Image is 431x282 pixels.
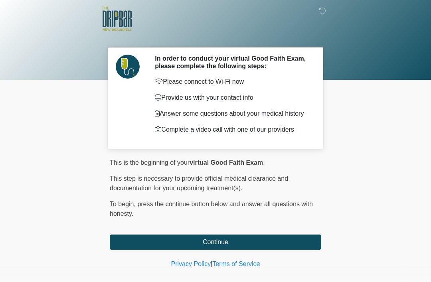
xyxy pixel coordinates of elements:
img: The DRIPBaR - New Braunfels Logo [102,6,132,32]
p: Complete a video call with one of our providers [155,125,309,134]
p: Answer some questions about your medical history [155,109,309,118]
img: Agent Avatar [116,55,140,79]
span: . [263,159,265,166]
a: Terms of Service [212,260,260,267]
span: This is the beginning of your [110,159,190,166]
h2: In order to conduct your virtual Good Faith Exam, please complete the following steps: [155,55,309,70]
p: Provide us with your contact info [155,93,309,103]
button: Continue [110,235,321,250]
a: Privacy Policy [171,260,211,267]
a: | [211,260,212,267]
span: To begin, [110,201,137,207]
p: Please connect to Wi-Fi now [155,77,309,87]
span: This step is necessary to provide official medical clearance and documentation for your upcoming ... [110,175,288,191]
span: press the continue button below and answer all questions with honesty. [110,201,313,217]
strong: virtual Good Faith Exam [190,159,263,166]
